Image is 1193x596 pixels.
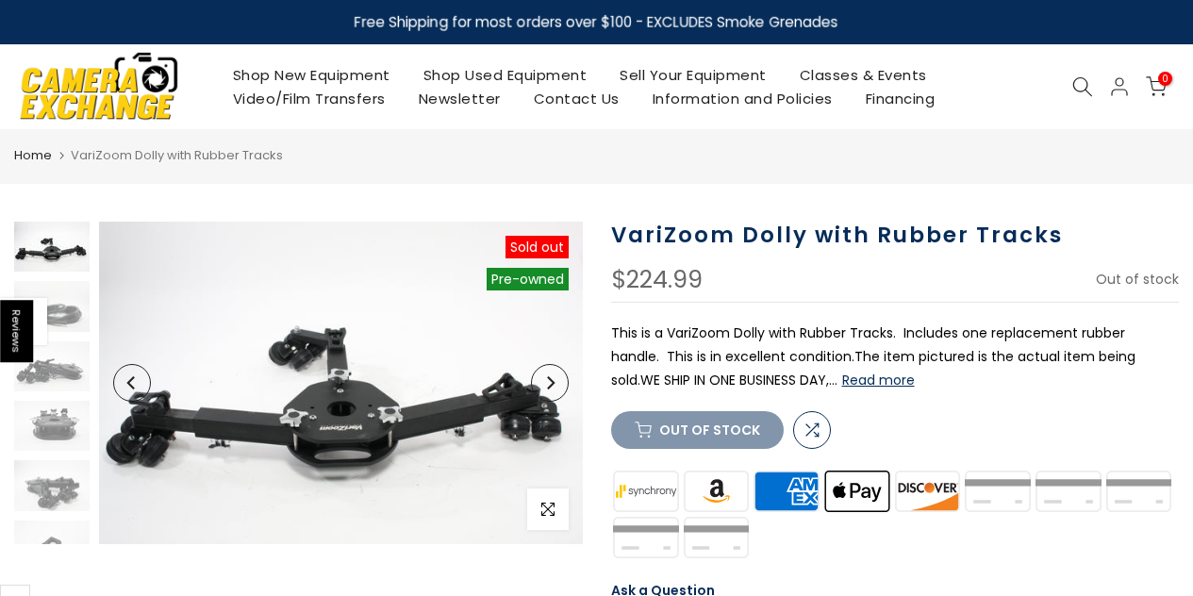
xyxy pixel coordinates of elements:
[1096,270,1179,289] span: Out of stock
[402,87,517,110] a: Newsletter
[611,468,682,514] img: synchrony
[1146,76,1167,97] a: 0
[821,468,892,514] img: apple pay
[216,87,402,110] a: Video/Film Transfers
[1103,468,1174,514] img: paypal
[355,12,838,32] strong: Free Shipping for most orders over $100 - EXCLUDES Smoke Grenades
[752,468,822,514] img: american express
[406,63,604,87] a: Shop Used Equipment
[611,222,1180,249] h1: VariZoom Dolly with Rubber Tracks
[681,468,752,514] img: amazon payments
[113,364,151,402] button: Previous
[842,372,915,389] button: Read more
[892,468,963,514] img: discover
[611,268,703,292] div: $224.99
[71,146,283,164] span: VariZoom Dolly with Rubber Tracks
[1033,468,1103,514] img: master
[611,322,1180,393] p: This is a VariZoom Dolly with Rubber Tracks. Includes one replacement rubber handle. This is in e...
[849,87,952,110] a: Financing
[636,87,849,110] a: Information and Policies
[14,146,52,165] a: Home
[604,63,784,87] a: Sell Your Equipment
[681,514,752,560] img: visa
[216,63,406,87] a: Shop New Equipment
[783,63,943,87] a: Classes & Events
[531,364,569,402] button: Next
[963,468,1034,514] img: google pay
[517,87,636,110] a: Contact Us
[1158,72,1172,86] span: 0
[611,514,682,560] img: shopify pay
